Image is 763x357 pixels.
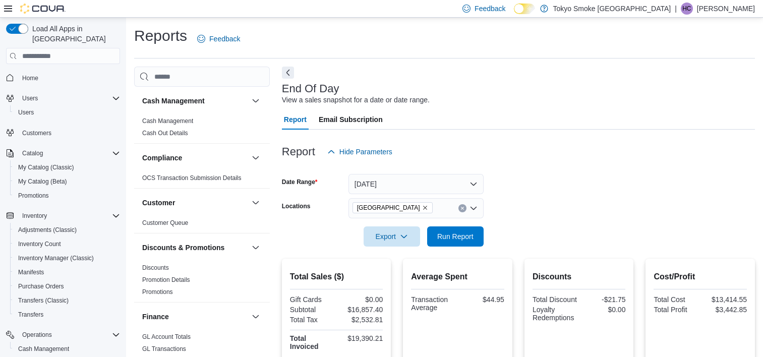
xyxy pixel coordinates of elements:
[2,126,124,140] button: Customers
[18,127,120,139] span: Customers
[142,288,173,296] span: Promotions
[22,74,38,82] span: Home
[28,24,120,44] span: Load All Apps in [GEOGRAPHIC_DATA]
[427,226,484,247] button: Run Report
[18,311,43,319] span: Transfers
[142,276,190,283] a: Promotion Details
[14,161,120,173] span: My Catalog (Classic)
[338,316,383,324] div: $2,532.81
[338,334,383,342] div: $19,390.21
[142,96,248,106] button: Cash Management
[290,271,383,283] h2: Total Sales ($)
[142,130,188,137] a: Cash Out Details
[338,295,383,304] div: $0.00
[142,219,188,226] a: Customer Queue
[14,280,120,292] span: Purchase Orders
[22,331,52,339] span: Operations
[364,226,420,247] button: Export
[250,311,262,323] button: Finance
[2,70,124,85] button: Home
[10,293,124,308] button: Transfers (Classic)
[14,224,120,236] span: Adjustments (Classic)
[290,295,334,304] div: Gift Cards
[18,282,64,290] span: Purchase Orders
[10,160,124,174] button: My Catalog (Classic)
[682,3,691,15] span: HC
[533,295,577,304] div: Total Discount
[134,262,270,302] div: Discounts & Promotions
[250,152,262,164] button: Compliance
[323,142,396,162] button: Hide Parameters
[142,312,169,322] h3: Finance
[702,306,747,314] div: $3,442.85
[142,198,248,208] button: Customer
[134,115,270,143] div: Cash Management
[142,333,191,341] span: GL Account Totals
[18,147,47,159] button: Catalog
[22,149,43,157] span: Catalog
[14,106,120,118] span: Users
[18,210,51,222] button: Inventory
[142,243,248,253] button: Discounts & Promotions
[18,92,42,104] button: Users
[142,288,173,295] a: Promotions
[370,226,414,247] span: Export
[357,203,420,213] span: [GEOGRAPHIC_DATA]
[514,4,535,14] input: Dark Mode
[469,204,478,212] button: Open list of options
[142,333,191,340] a: GL Account Totals
[10,105,124,120] button: Users
[14,343,120,355] span: Cash Management
[22,129,51,137] span: Customers
[142,174,242,182] span: OCS Transaction Submission Details
[654,306,698,314] div: Total Profit
[654,295,698,304] div: Total Cost
[134,26,187,46] h1: Reports
[14,106,38,118] a: Users
[134,172,270,188] div: Compliance
[142,219,188,227] span: Customer Queue
[142,117,193,125] a: Cash Management
[18,226,77,234] span: Adjustments (Classic)
[475,4,505,14] span: Feedback
[654,271,747,283] h2: Cost/Profit
[460,295,504,304] div: $44.95
[18,345,69,353] span: Cash Management
[14,309,120,321] span: Transfers
[14,238,65,250] a: Inventory Count
[702,295,747,304] div: $13,414.55
[18,329,120,341] span: Operations
[14,224,81,236] a: Adjustments (Classic)
[10,265,124,279] button: Manifests
[14,294,73,307] a: Transfers (Classic)
[18,296,69,305] span: Transfers (Classic)
[10,251,124,265] button: Inventory Manager (Classic)
[282,95,430,105] div: View a sales snapshot for a date or date range.
[18,329,56,341] button: Operations
[18,268,44,276] span: Manifests
[14,266,120,278] span: Manifests
[18,210,120,222] span: Inventory
[22,212,47,220] span: Inventory
[14,252,98,264] a: Inventory Manager (Classic)
[2,328,124,342] button: Operations
[134,217,270,233] div: Customer
[697,3,755,15] p: [PERSON_NAME]
[14,294,120,307] span: Transfers (Classic)
[437,231,474,242] span: Run Report
[282,178,318,186] label: Date Range
[10,342,124,356] button: Cash Management
[422,205,428,211] button: Remove Mount Pearl Commonwealth from selection in this group
[353,202,433,213] span: Mount Pearl Commonwealth
[282,202,311,210] label: Locations
[681,3,693,15] div: Heather Chafe
[284,109,307,130] span: Report
[675,3,677,15] p: |
[18,71,120,84] span: Home
[282,67,294,79] button: Next
[14,238,120,250] span: Inventory Count
[282,83,339,95] h3: End Of Day
[250,95,262,107] button: Cash Management
[10,279,124,293] button: Purchase Orders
